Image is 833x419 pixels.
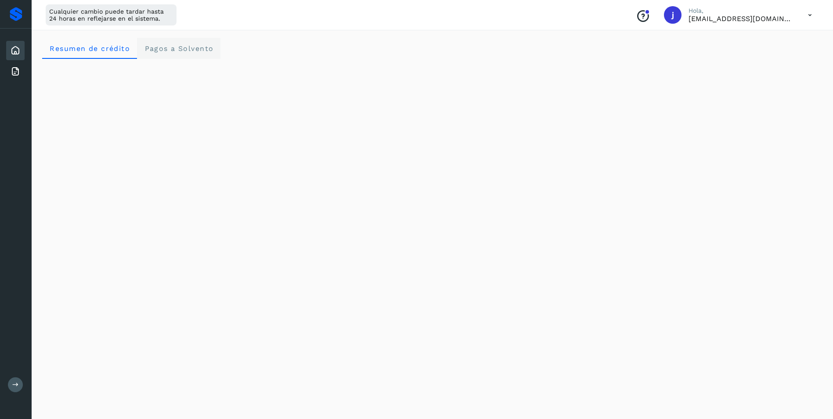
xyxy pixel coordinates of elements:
span: Resumen de crédito [49,44,130,53]
div: Cualquier cambio puede tardar hasta 24 horas en reflejarse en el sistema. [46,4,177,25]
p: Hola, [689,7,794,14]
div: Inicio [6,41,25,60]
div: Facturas [6,62,25,81]
p: juliorodriguez@etitransfer.com.mx [689,14,794,23]
span: Pagos a Solvento [144,44,213,53]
